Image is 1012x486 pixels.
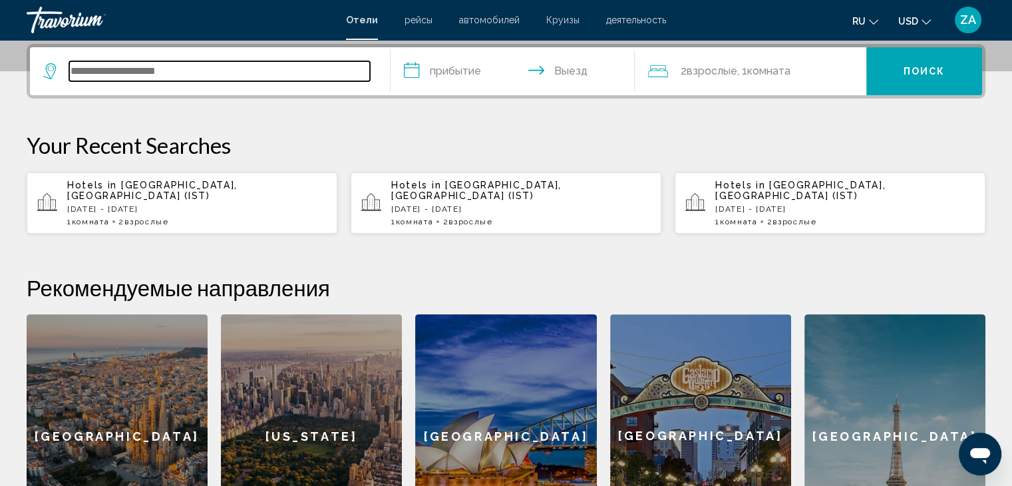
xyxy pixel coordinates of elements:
[351,172,661,234] button: Hotels in [GEOGRAPHIC_DATA], [GEOGRAPHIC_DATA] (IST)[DATE] - [DATE]1Комната2Взрослые
[391,217,433,226] span: 1
[27,274,985,301] h2: Рекомендуемые направления
[866,47,982,95] button: Поиск
[72,217,110,226] span: Комната
[459,15,520,25] a: автомобилей
[346,15,378,25] a: Отели
[959,433,1001,475] iframe: Кнопка запуска окна обмена сообщениями
[67,180,238,201] span: [GEOGRAPHIC_DATA], [GEOGRAPHIC_DATA] (IST)
[67,217,109,226] span: 1
[686,65,737,77] span: Взрослые
[391,180,441,190] span: Hotels in
[720,217,758,226] span: Комната
[898,11,931,31] button: Change currency
[951,6,985,34] button: User Menu
[852,16,866,27] span: ru
[772,217,816,226] span: Взрослые
[67,180,117,190] span: Hotels in
[27,7,333,33] a: Travorium
[737,62,790,81] span: , 1
[405,15,432,25] a: рейсы
[898,16,918,27] span: USD
[30,47,982,95] div: Search widget
[448,217,492,226] span: Взрослые
[391,204,651,214] p: [DATE] - [DATE]
[715,204,975,214] p: [DATE] - [DATE]
[391,180,562,201] span: [GEOGRAPHIC_DATA], [GEOGRAPHIC_DATA] (IST)
[715,180,886,201] span: [GEOGRAPHIC_DATA], [GEOGRAPHIC_DATA] (IST)
[546,15,580,25] a: Круизы
[124,217,168,226] span: Взрослые
[27,172,337,234] button: Hotels in [GEOGRAPHIC_DATA], [GEOGRAPHIC_DATA] (IST)[DATE] - [DATE]1Комната2Взрослые
[960,13,976,27] span: ZA
[766,217,816,226] span: 2
[715,217,757,226] span: 1
[747,65,790,77] span: Комната
[852,11,878,31] button: Change language
[606,15,666,25] a: деятельность
[391,47,635,95] button: Check in and out dates
[67,204,327,214] p: [DATE] - [DATE]
[27,132,985,158] p: Your Recent Searches
[118,217,168,226] span: 2
[904,67,945,77] span: Поиск
[396,217,434,226] span: Комната
[635,47,866,95] button: Travelers: 2 adults, 0 children
[715,180,765,190] span: Hotels in
[680,62,737,81] span: 2
[675,172,985,234] button: Hotels in [GEOGRAPHIC_DATA], [GEOGRAPHIC_DATA] (IST)[DATE] - [DATE]1Комната2Взрослые
[442,217,492,226] span: 2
